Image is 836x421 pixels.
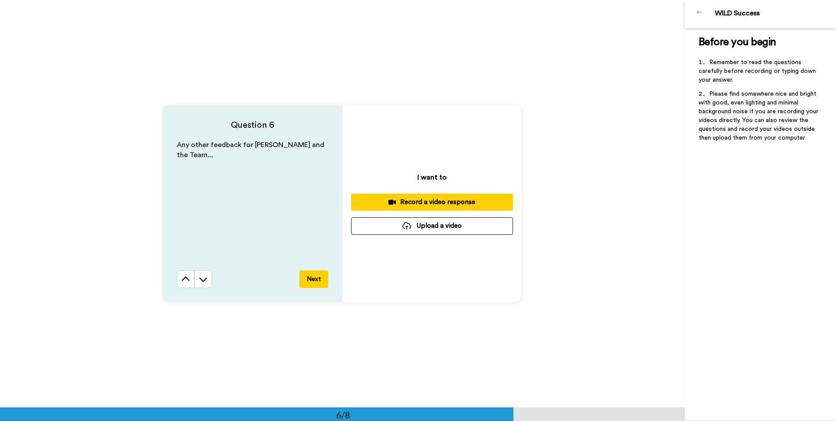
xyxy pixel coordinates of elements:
button: Upload a video [351,217,513,234]
div: 6/8 [322,409,364,421]
span: Any other feedback for [PERSON_NAME] and the Team... [177,141,326,158]
button: Next [299,270,328,288]
button: Record a video response [351,194,513,211]
p: I want to [417,172,447,183]
span: Please find somewhere nice and bright with good, even lighting and minimal background noise if yo... [699,91,820,141]
div: WILD Success [715,9,836,18]
span: Before you begin [699,37,776,47]
span: Remember to read the questions carefully before recording or typing down your answer. [699,59,818,83]
img: Profile Image [689,4,710,25]
div: Record a video response [358,198,506,207]
h4: Question 6 [177,119,328,131]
